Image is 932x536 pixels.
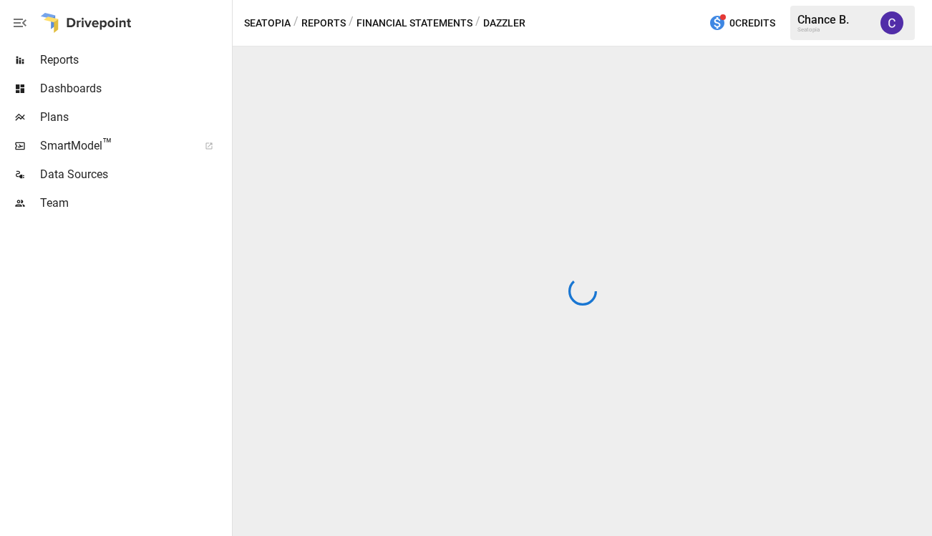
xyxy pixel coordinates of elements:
div: Chance B. [797,13,872,26]
button: Seatopia [244,14,291,32]
span: Team [40,195,229,212]
button: 0Credits [703,10,781,36]
div: Seatopia [797,26,872,33]
span: Plans [40,109,229,126]
img: Chance Barnett [880,11,903,34]
div: / [293,14,298,32]
div: / [475,14,480,32]
span: SmartModel [40,137,189,155]
button: Chance Barnett [872,3,912,43]
span: Dashboards [40,80,229,97]
button: Reports [301,14,346,32]
div: / [349,14,354,32]
span: ™ [102,135,112,153]
button: Financial Statements [356,14,472,32]
span: Reports [40,52,229,69]
span: Data Sources [40,166,229,183]
span: 0 Credits [729,14,775,32]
